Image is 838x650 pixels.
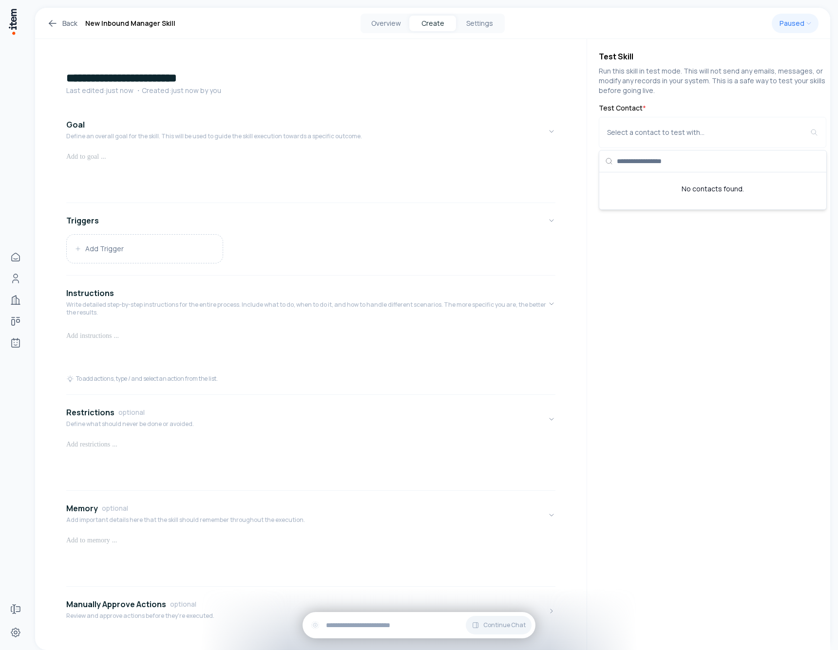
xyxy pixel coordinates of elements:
[483,621,526,629] span: Continue Chat
[599,172,826,209] div: Suggestions
[303,612,535,638] div: Continue Chat
[66,612,214,620] p: Review and approve actions before they're executed.
[409,16,456,31] button: Create
[456,16,503,31] button: Settings
[66,495,555,536] button: MemoryoptionalAdd important details here that the skill should remember throughout the execution.
[85,18,175,29] h1: New Inbound Manager Skill
[6,599,25,619] a: Forms
[66,215,99,226] h4: Triggers
[66,407,114,418] h4: Restrictions
[66,132,362,140] p: Define an overall goal for the skill. This will be used to guide the skill execution towards a sp...
[66,516,305,524] p: Add important details here that the skill should remember throughout the execution.
[599,172,826,205] div: No contacts found.
[466,616,532,634] button: Continue Chat
[170,599,196,609] span: optional
[102,503,128,513] span: optional
[66,111,555,152] button: GoalDefine an overall goal for the skill. This will be used to guide the skill execution towards ...
[67,235,223,263] button: Add Trigger
[66,598,166,610] h4: Manually Approve Actions
[66,287,114,299] h4: Instructions
[66,399,555,440] button: RestrictionsoptionalDefine what should never be done or avoided.
[66,375,218,383] div: To add actions, type / and select an action from the list.
[66,152,555,199] div: GoalDefine an overall goal for the skill. This will be used to guide the skill execution towards ...
[6,333,25,353] a: Agents
[599,103,826,113] label: Test Contact
[66,207,555,234] button: Triggers
[362,16,409,31] button: Overview
[66,234,555,271] div: Triggers
[66,420,194,428] p: Define what should never be done or avoided.
[66,502,98,514] h4: Memory
[66,328,555,390] div: InstructionsWrite detailed step-by-step instructions for the entire process. Include what to do, ...
[66,279,555,328] button: InstructionsWrite detailed step-by-step instructions for the entire process. Include what to do, ...
[66,591,555,631] button: Manually Approve ActionsoptionalReview and approve actions before they're executed.
[66,301,548,316] p: Write detailed step-by-step instructions for the entire process. Include what to do, when to do i...
[8,8,18,36] img: Item Brain Logo
[66,440,555,486] div: RestrictionsoptionalDefine what should never be done or avoided.
[6,623,25,642] a: Settings
[599,51,826,62] h4: Test Skill
[6,290,25,310] a: Companies
[6,247,25,267] a: Home
[66,119,85,130] h4: Goal
[118,408,145,417] span: optional
[47,18,77,29] a: Back
[607,128,810,137] div: Select a contact to test with...
[6,312,25,331] a: deals
[6,269,25,288] a: Contacts
[599,66,826,95] p: Run this skill in test mode. This will not send any emails, messages, or modify any records in yo...
[66,86,555,95] p: Last edited: just now ・Created: just now by you
[66,536,555,582] div: MemoryoptionalAdd important details here that the skill should remember throughout the execution.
